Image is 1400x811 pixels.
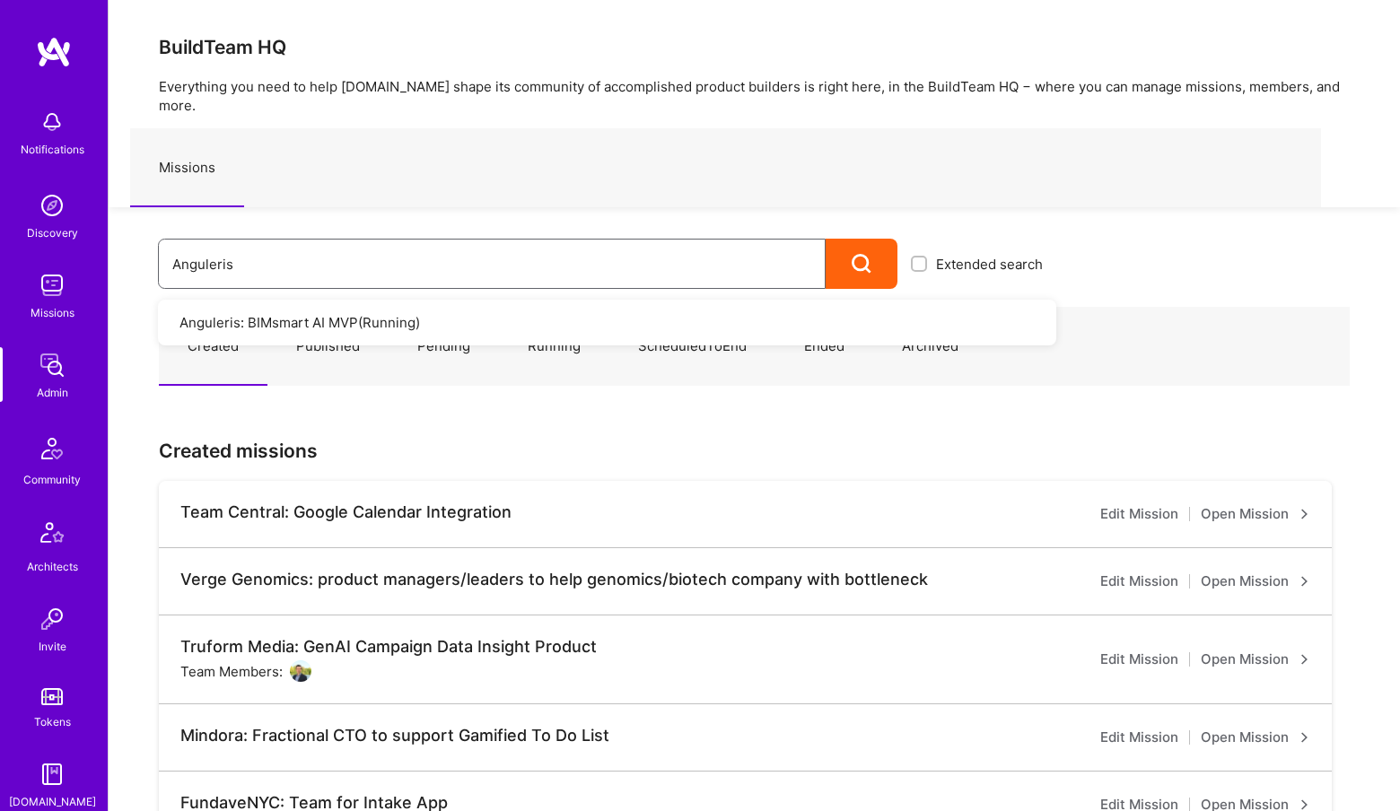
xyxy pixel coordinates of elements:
div: Discovery [27,223,78,242]
img: admin teamwork [34,347,70,383]
img: Invite [34,601,70,637]
div: Notifications [21,140,84,159]
a: Archived [873,308,987,386]
a: Open Mission [1201,503,1310,525]
a: Open Mission [1201,727,1310,748]
div: [DOMAIN_NAME] [9,792,96,811]
div: Invite [39,637,66,656]
h3: Created missions [159,440,1350,462]
img: Community [31,427,74,470]
a: Open Mission [1201,571,1310,592]
i: icon ArrowRight [1299,799,1310,810]
img: guide book [34,756,70,792]
a: Open Mission [1201,649,1310,670]
a: Published [267,308,389,386]
a: Edit Mission [1100,503,1178,525]
img: User Avatar [290,660,311,682]
p: Everything you need to help [DOMAIN_NAME] shape its community of accomplished product builders is... [159,77,1350,115]
div: Community [23,470,81,489]
img: tokens [41,688,63,705]
span: Extended search [936,255,1043,274]
img: Architects [31,514,74,557]
div: Team Members: [180,660,311,682]
img: logo [36,36,72,68]
a: Anguleris: BIMsmart AI MVP(Running) [158,300,1056,345]
h3: BuildTeam HQ [159,36,1350,58]
div: Team Central: Google Calendar Integration [180,502,512,522]
div: Truform Media: GenAI Campaign Data Insight Product [180,637,597,657]
i: icon Search [852,254,872,275]
i: icon ArrowRight [1299,654,1310,665]
img: discovery [34,187,70,223]
img: teamwork [34,267,70,303]
a: Ended [775,308,873,386]
div: Mindora: Fractional CTO to support Gamified To Do List [180,726,609,746]
a: Edit Mission [1100,727,1178,748]
a: Pending [389,308,499,386]
i: icon ArrowRight [1299,576,1310,587]
img: bell [34,104,70,140]
a: Edit Mission [1100,649,1178,670]
a: ScheduledToEnd [609,308,775,386]
div: Missions [31,303,74,322]
a: Missions [130,129,244,207]
div: Verge Genomics: product managers/leaders to help genomics/biotech company with bottleneck [180,570,928,589]
div: Tokens [34,712,71,731]
i: icon ArrowRight [1299,732,1310,743]
i: icon ArrowRight [1299,509,1310,519]
a: Running [499,308,609,386]
a: Created [159,308,267,386]
div: Admin [37,383,68,402]
div: Architects [27,557,78,576]
a: Edit Mission [1100,571,1178,592]
input: What type of mission are you looking for? [172,241,811,287]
